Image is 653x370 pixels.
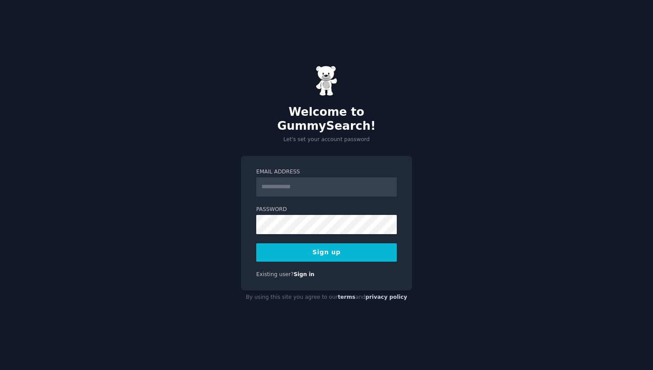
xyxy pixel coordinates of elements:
[316,66,337,96] img: Gummy Bear
[241,105,412,133] h2: Welcome to GummySearch!
[256,168,397,176] label: Email Address
[365,294,407,300] a: privacy policy
[241,290,412,304] div: By using this site you agree to our and
[338,294,355,300] a: terms
[294,271,315,277] a: Sign in
[256,271,294,277] span: Existing user?
[241,136,412,144] p: Let's set your account password
[256,243,397,262] button: Sign up
[256,206,397,214] label: Password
